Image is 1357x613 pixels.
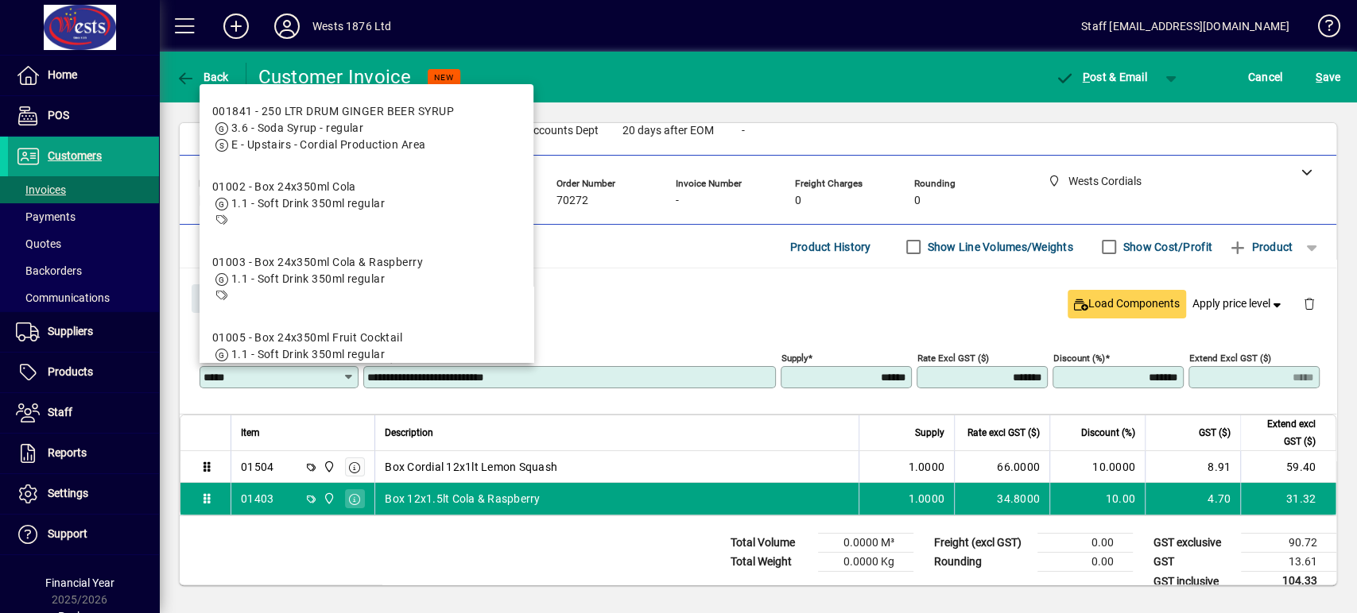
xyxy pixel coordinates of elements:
span: Support [48,527,87,540]
td: 0.0000 M³ [818,534,913,553]
span: Box 12x1.5lt Cola & Raspberry [385,491,540,507]
div: 001841 - 250 LTR DRUM GINGER BEER SYRUP [212,103,454,120]
div: 34.8000 [964,491,1040,507]
td: 31.32 [1240,483,1336,515]
span: 0 [795,195,801,207]
div: 66.0000 [964,459,1040,475]
span: Wests Cordials [319,458,337,476]
label: Show Cost/Profit [1120,239,1212,255]
span: Cancel [1248,64,1283,90]
div: 01005 - Box 24x350ml Fruit Cocktail [212,330,402,346]
span: Back [176,71,229,83]
span: P [1083,71,1090,83]
span: 1.0000 [909,491,945,507]
a: Settings [8,474,159,514]
span: Settings [48,487,88,499]
span: Close [198,286,239,312]
span: GST ($) [1199,424,1231,441]
td: 104.33 [1241,572,1336,592]
mat-option: 001841 - 250 LTR DRUM GINGER BEER SYRUP [200,91,533,166]
td: Freight (excl GST) [926,534,1037,553]
span: 1.1 - Soft Drink 350ml regular [231,348,385,360]
button: Add [211,12,262,40]
span: 1.0000 [909,459,945,475]
td: 13.61 [1241,553,1336,572]
span: S [1316,71,1322,83]
span: Home [48,68,77,81]
span: ave [1316,64,1340,90]
div: Customer Invoice [258,64,412,90]
span: 20 days after EOM [622,125,714,137]
a: Payments [8,203,159,230]
span: Payments [16,210,76,223]
a: Suppliers [8,312,159,352]
td: GST inclusive [1146,572,1241,592]
span: Financial Year [45,576,114,589]
span: Customers [48,149,102,162]
a: Communications [8,284,159,311]
td: Rounding [926,553,1037,572]
td: 10.00 [1049,483,1145,515]
td: 8.91 [1145,451,1240,483]
span: Backorders [16,264,82,277]
span: Product History [790,234,871,260]
span: Suppliers [48,325,93,337]
span: Discount (%) [1081,424,1135,441]
a: POS [8,96,159,136]
button: Save [1312,63,1344,91]
mat-label: Discount (%) [1053,353,1105,364]
td: 0.0000 Kg [818,553,913,572]
a: Products [8,353,159,392]
mat-option: 01003 - Box 24x350ml Cola & Raspberry [200,241,533,317]
span: Apply price level [1192,295,1285,312]
button: Product History [784,233,878,261]
a: Backorders [8,257,159,284]
button: Post & Email [1047,63,1155,91]
app-page-header-button: Close [188,291,250,305]
mat-label: Rate excl GST ($) [917,353,989,364]
button: Product [1220,233,1301,261]
td: GST exclusive [1146,534,1241,553]
div: 01003 - Box 24x350ml Cola & Raspberry [212,254,423,271]
span: 0 [914,195,921,207]
mat-option: 01005 - Box 24x350ml Fruit Cocktail [200,317,533,392]
span: 3.6 - Soda Syrup - regular [231,121,363,134]
a: Invoices [8,176,159,203]
button: Delete [1290,284,1328,322]
td: 0.00 [1037,553,1133,572]
span: Box Cordial 12x1lt Lemon Squash [385,459,557,475]
button: Apply price level [1186,290,1291,318]
app-page-header-button: Back [159,63,246,91]
td: Total Volume [723,534,818,553]
button: Load Components [1068,290,1186,318]
span: Invoices [16,183,66,196]
span: Rate excl GST ($) [967,424,1040,441]
div: 01403 [241,491,273,507]
button: Profile [262,12,312,40]
label: Show Line Volumes/Weights [925,239,1073,255]
span: 1.1 - Soft Drink 350ml regular [231,272,385,285]
mat-option: 01002 - Box 24x350ml Cola [200,166,533,241]
span: ost & Email [1055,71,1147,83]
button: Back [172,63,233,91]
span: Load Components [1074,295,1180,312]
span: Quotes [16,237,61,250]
span: - [676,195,679,207]
span: Description [385,424,433,441]
td: 90.72 [1241,534,1336,553]
span: Products [48,365,93,378]
div: Staff [EMAIL_ADDRESS][DOMAIN_NAME] [1081,13,1289,39]
a: Home [8,56,159,95]
td: 4.70 [1145,483,1240,515]
span: Reports [48,446,87,459]
span: Communications [16,291,110,304]
span: 70272 [556,195,588,207]
span: Wests Cordials [319,490,337,507]
a: Quotes [8,230,159,257]
a: Staff [8,393,159,433]
td: Total Weight [723,553,818,572]
td: GST [1146,553,1241,572]
a: Support [8,515,159,554]
div: Wests 1876 Ltd [312,13,391,39]
td: 59.40 [1240,451,1336,483]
